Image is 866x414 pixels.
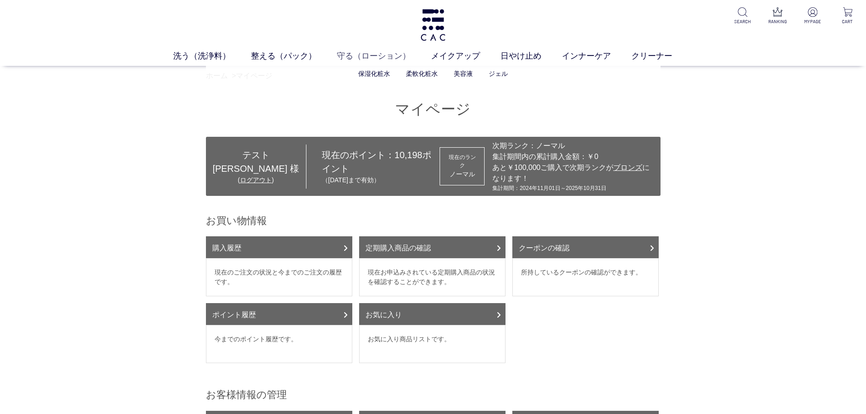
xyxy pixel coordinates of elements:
a: 購入履歴 [206,236,352,258]
div: ( ) [206,175,306,185]
div: テスト [PERSON_NAME] 様 [206,148,306,175]
p: MYPAGE [801,18,824,25]
dd: 現在お申込みされている定期購入商品の状況を確認することができます。 [359,258,506,296]
a: CART [836,7,859,25]
a: ログアウト [240,176,272,184]
div: 現在のポイント： ポイント [306,148,440,185]
p: RANKING [766,18,789,25]
a: お気に入り [359,303,506,325]
a: 柔軟化粧水 [406,70,438,77]
a: RANKING [766,7,789,25]
div: あと￥100,000ご購入で次期ランクが になります！ [492,162,656,184]
a: SEARCH [731,7,754,25]
div: 集計期間内の累計購入金額：￥0 [492,151,656,162]
a: クリーナー [631,50,693,62]
a: 美容液 [454,70,473,77]
p: （[DATE]まで有効） [322,175,440,185]
a: ジェル [489,70,508,77]
h1: マイページ [206,100,661,119]
dd: 今までのポイント履歴です。 [206,325,352,363]
span: 10,198 [395,150,422,160]
dd: 所持しているクーポンの確認ができます。 [512,258,659,296]
a: ポイント履歴 [206,303,352,325]
a: 保湿化粧水 [358,70,390,77]
a: 整える（パック） [251,50,337,62]
a: 洗う（洗浄料） [173,50,251,62]
a: 守る（ローション） [337,50,431,62]
div: 集計期間：2024年11月01日～2025年10月31日 [492,184,656,192]
a: クーポンの確認 [512,236,659,258]
dt: 現在のランク [448,153,476,170]
div: 次期ランク：ノーマル [492,140,656,151]
a: メイクアップ [431,50,501,62]
dd: 現在のご注文の状況と今までのご注文の履歴です。 [206,258,352,296]
a: インナーケア [562,50,631,62]
dd: お気に入り商品リストです。 [359,325,506,363]
a: 定期購入商品の確認 [359,236,506,258]
span: ブロンズ [613,164,642,171]
img: logo [419,9,447,41]
div: ノーマル [448,170,476,179]
p: CART [836,18,859,25]
p: SEARCH [731,18,754,25]
a: 日やけ止め [501,50,562,62]
a: MYPAGE [801,7,824,25]
h2: お客様情報の管理 [206,388,661,401]
h2: お買い物情報 [206,214,661,227]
